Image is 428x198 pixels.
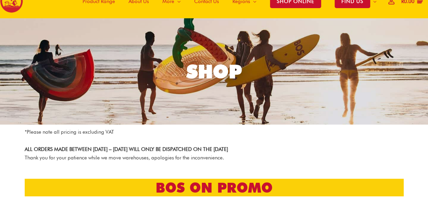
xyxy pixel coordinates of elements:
p: Thank you for your patience while we move warehouses, apologies for the inconvenience. [25,145,404,162]
strong: ALL ORDERS MADE BETWEEN [DATE] – [DATE] WILL ONLY BE DISPATCHED ON THE [DATE] [25,146,228,152]
h2: bos on promo [25,179,404,196]
div: SHOP [186,62,242,81]
p: *Please note all pricing is excluding VAT [25,128,404,136]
